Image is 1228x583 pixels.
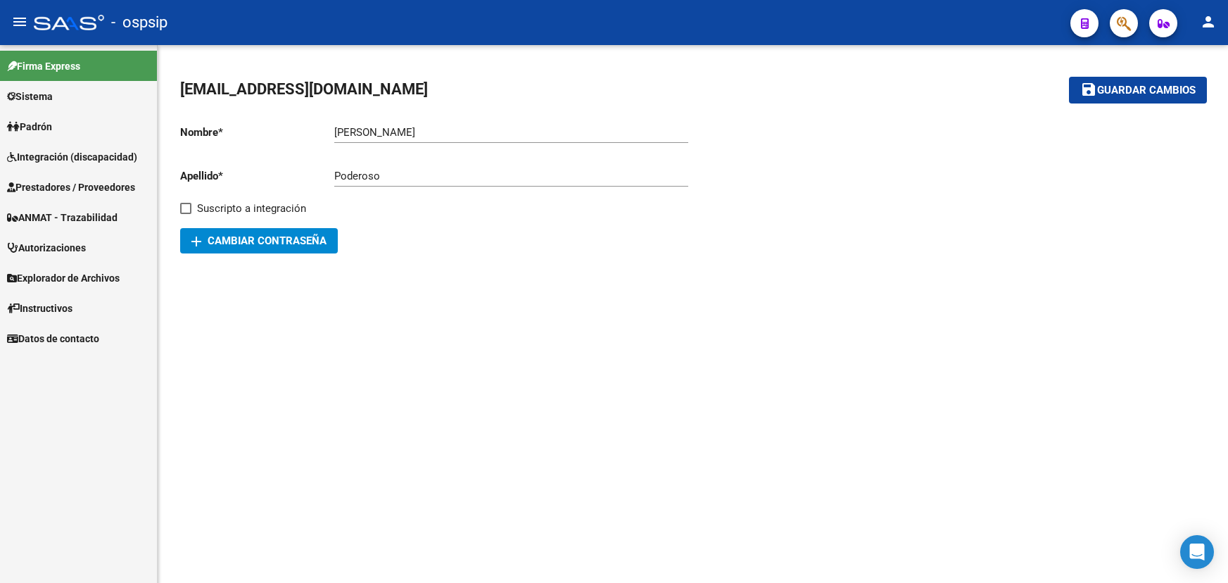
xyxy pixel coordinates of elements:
span: - ospsip [111,7,167,38]
mat-icon: save [1080,81,1097,98]
span: Prestadores / Proveedores [7,180,135,195]
mat-icon: add [188,233,205,250]
span: [EMAIL_ADDRESS][DOMAIN_NAME] [180,80,428,98]
p: Apellido [180,168,334,184]
span: Cambiar Contraseña [191,234,327,247]
span: Firma Express [7,58,80,74]
mat-icon: person [1200,13,1217,30]
span: ANMAT - Trazabilidad [7,210,118,225]
div: Open Intercom Messenger [1180,535,1214,569]
span: Padrón [7,119,52,134]
button: Guardar cambios [1069,77,1207,103]
span: Explorador de Archivos [7,270,120,286]
button: Cambiar Contraseña [180,228,338,253]
span: Integración (discapacidad) [7,149,137,165]
span: Sistema [7,89,53,104]
span: Suscripto a integración [197,200,306,217]
p: Nombre [180,125,334,140]
span: Instructivos [7,301,72,316]
mat-icon: menu [11,13,28,30]
span: Autorizaciones [7,240,86,256]
span: Datos de contacto [7,331,99,346]
span: Guardar cambios [1097,84,1196,97]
